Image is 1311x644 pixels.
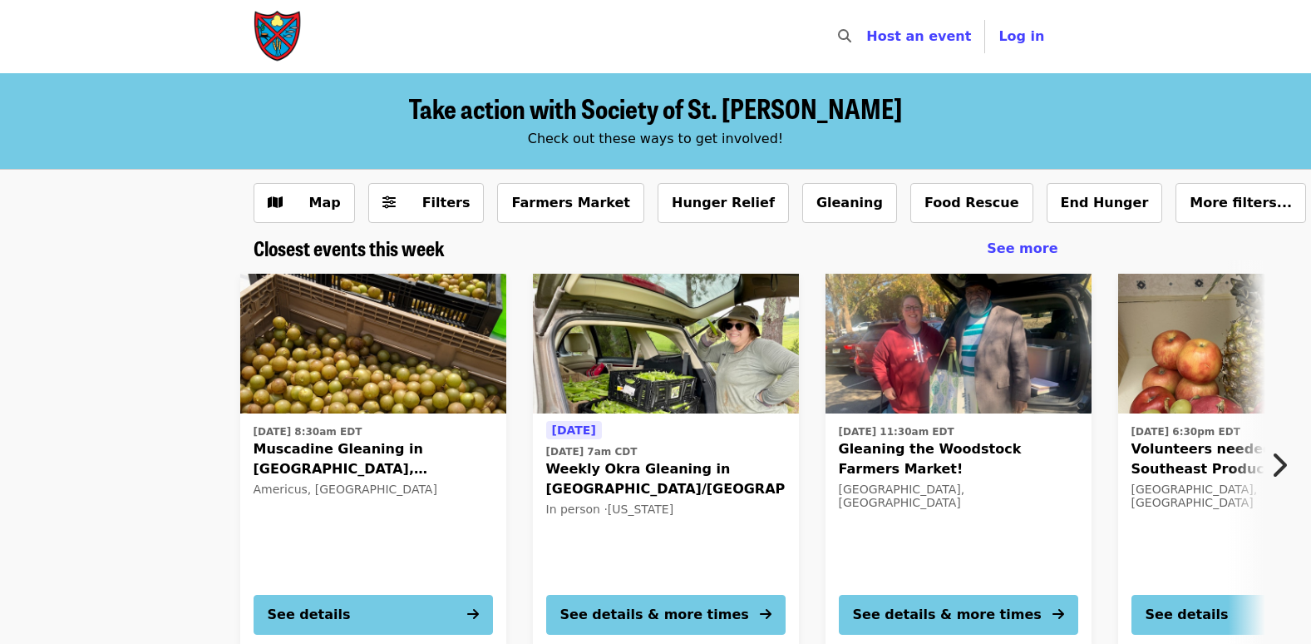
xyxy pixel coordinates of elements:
[546,444,638,459] time: [DATE] 7am CDT
[839,595,1078,635] button: See details & more times
[1270,449,1287,481] i: chevron-right icon
[839,424,954,439] time: [DATE] 11:30am EDT
[254,439,493,479] span: Muscadine Gleaning in [GEOGRAPHIC_DATA], [GEOGRAPHIC_DATA]!
[254,483,493,497] div: Americus, [GEOGRAPHIC_DATA]
[546,459,786,499] span: Weekly Okra Gleaning in [GEOGRAPHIC_DATA]/[GEOGRAPHIC_DATA]
[1146,605,1229,625] div: See details
[382,195,396,211] i: sliders-h icon
[658,183,789,223] button: Hunger Relief
[254,595,493,635] button: See details
[910,183,1033,223] button: Food Rescue
[552,424,596,437] span: [DATE]
[546,595,786,635] button: See details & more times
[254,236,445,260] a: Closest events this week
[1175,183,1306,223] button: More filters...
[1256,442,1311,488] button: Next item
[467,607,479,622] i: arrow-right icon
[422,195,471,211] span: Filters
[1047,183,1163,223] button: End Hunger
[254,183,355,223] button: Show map view
[254,10,303,63] img: Society of St. Andrew - Home
[760,607,771,622] i: arrow-right icon
[497,183,644,223] button: Farmers Market
[254,129,1058,149] div: Check out these ways to get involved!
[985,20,1057,53] button: Log in
[368,183,485,223] button: Filters (0 selected)
[866,28,971,44] a: Host an event
[409,88,902,127] span: Take action with Society of St. [PERSON_NAME]
[987,239,1057,259] a: See more
[861,17,875,57] input: Search
[268,195,283,211] i: map icon
[533,274,799,414] img: Weekly Okra Gleaning in Jemison/Clanton organized by Society of St. Andrew
[987,240,1057,256] span: See more
[268,605,351,625] div: See details
[998,28,1044,44] span: Log in
[839,483,1078,511] div: [GEOGRAPHIC_DATA], [GEOGRAPHIC_DATA]
[309,195,341,211] span: Map
[838,28,851,44] i: search icon
[560,605,749,625] div: See details & more times
[1190,195,1292,211] span: More filters...
[826,274,1092,414] img: Gleaning the Woodstock Farmers Market! organized by Society of St. Andrew
[240,236,1072,260] div: Closest events this week
[254,233,445,262] span: Closest events this week
[254,424,362,439] time: [DATE] 8:30am EDT
[240,274,506,414] img: Muscadine Gleaning in Americus, GA! organized by Society of St. Andrew
[839,439,1078,479] span: Gleaning the Woodstock Farmers Market!
[1131,424,1240,439] time: [DATE] 6:30pm EDT
[546,503,674,516] span: In person · [US_STATE]
[802,183,897,223] button: Gleaning
[1052,607,1064,622] i: arrow-right icon
[853,605,1042,625] div: See details & more times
